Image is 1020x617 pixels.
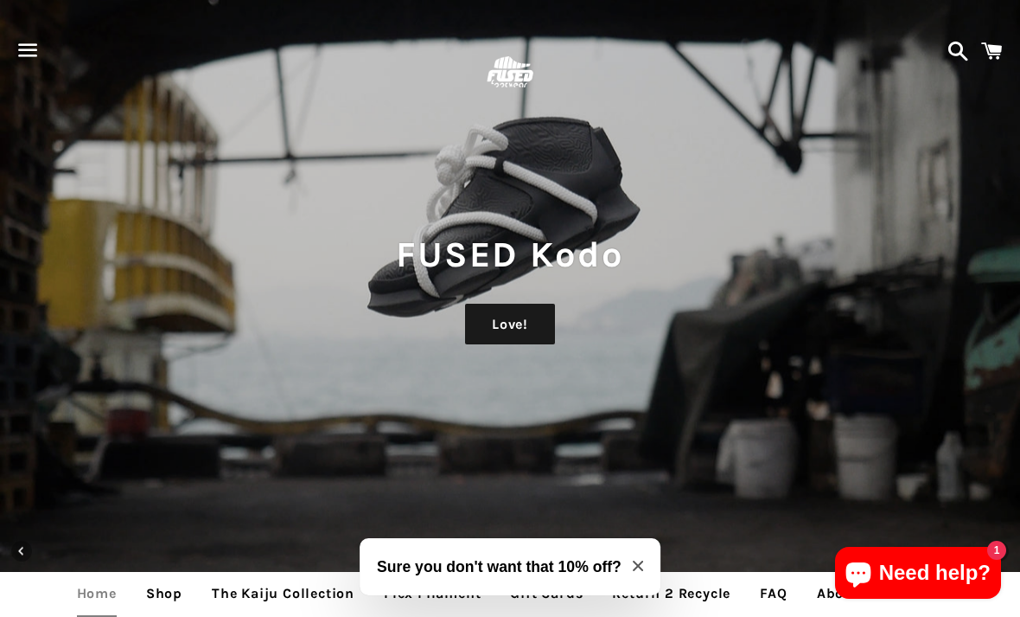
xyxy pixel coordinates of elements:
[979,532,1017,570] button: Next slide
[64,572,130,615] a: Home
[17,229,1003,280] h1: FUSED Kodo
[3,532,41,570] button: Previous slide
[804,572,872,615] a: About
[199,572,367,615] a: The Kaiju Collection
[747,572,800,615] a: FAQ
[531,532,569,570] button: Pause slideshow
[599,572,743,615] a: Return 2 Recycle
[481,45,538,101] img: FUSEDfootwear
[465,304,555,345] a: Love!
[830,547,1006,603] inbox-online-store-chat: Shopify online store chat
[133,572,195,615] a: Shop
